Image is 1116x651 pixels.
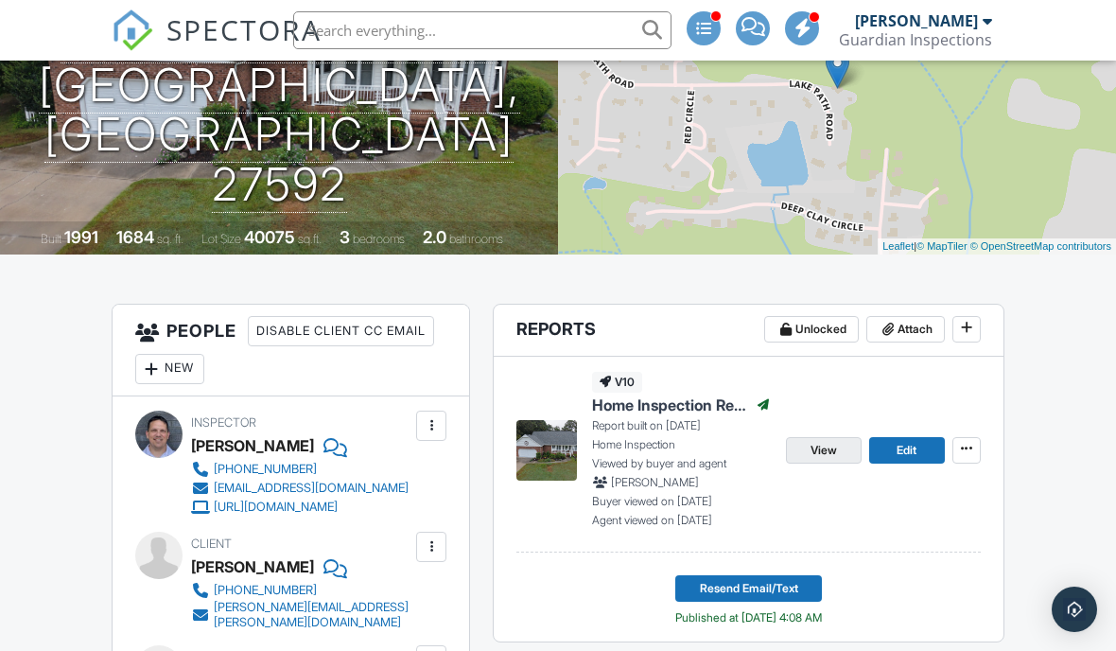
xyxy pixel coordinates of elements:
span: Built [41,232,61,246]
a: © MapTiler [916,240,968,252]
span: Lot Size [201,232,241,246]
div: [PERSON_NAME] [191,553,314,581]
img: The Best Home Inspection Software - Spectora [112,9,153,51]
div: 2.0 [423,227,446,247]
a: [PERSON_NAME][EMAIL_ADDRESS][PERSON_NAME][DOMAIN_NAME] [191,600,411,630]
span: bedrooms [353,232,405,246]
div: [PERSON_NAME][EMAIL_ADDRESS][PERSON_NAME][DOMAIN_NAME] [214,600,411,630]
div: [PERSON_NAME] [191,431,314,460]
div: | [878,238,1116,255]
span: sq. ft. [157,232,183,246]
a: Leaflet [882,240,914,252]
span: Inspector [191,415,256,430]
div: [PERSON_NAME] [855,11,978,30]
div: Guardian Inspections [839,30,992,49]
div: [EMAIL_ADDRESS][DOMAIN_NAME] [214,481,409,496]
div: Open Intercom Messenger [1052,587,1097,632]
a: [URL][DOMAIN_NAME] [191,498,409,517]
div: 40075 [244,227,295,247]
div: 3 [340,227,350,247]
div: Disable Client CC Email [248,316,434,346]
span: Client [191,537,232,551]
a: [EMAIL_ADDRESS][DOMAIN_NAME] [191,479,409,498]
span: bathrooms [449,232,503,246]
div: New [135,354,204,384]
div: 1684 [116,227,154,247]
span: SPECTORA [166,9,322,49]
div: 1991 [64,227,98,247]
div: [PHONE_NUMBER] [214,583,317,598]
a: © OpenStreetMap contributors [970,240,1111,252]
a: [PHONE_NUMBER] [191,460,409,479]
a: SPECTORA [112,26,322,65]
h3: People [113,305,469,396]
div: [PHONE_NUMBER] [214,462,317,477]
span: sq.ft. [298,232,322,246]
input: Search everything... [293,11,671,49]
a: [PHONE_NUMBER] [191,581,411,600]
div: [URL][DOMAIN_NAME] [214,500,338,515]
